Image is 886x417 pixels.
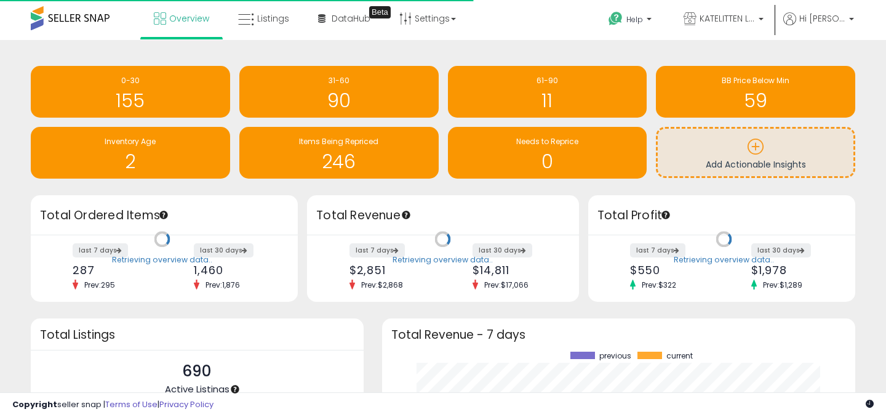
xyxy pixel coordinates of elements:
[239,66,439,118] a: 31-60 90
[369,6,391,18] div: Tooltip anchor
[245,152,433,172] h1: 246
[332,12,370,25] span: DataHub
[121,75,140,86] span: 0-30
[37,91,224,111] h1: 155
[31,127,230,179] a: Inventory Age 2
[656,66,855,118] a: BB Price Below Min 59
[608,11,623,26] i: Get Help
[37,152,224,172] h1: 2
[454,152,641,172] h1: 0
[12,399,214,411] div: seller snap | |
[12,399,57,410] strong: Copyright
[599,2,664,40] a: Help
[722,75,789,86] span: BB Price Below Min
[516,136,578,147] span: Needs to Reprice
[299,136,378,147] span: Items Being Repriced
[448,127,647,179] a: Needs to Reprice 0
[674,254,774,265] div: Retrieving overview data..
[783,12,854,40] a: Hi [PERSON_NAME]
[169,12,209,25] span: Overview
[700,12,755,25] span: KATELITTEN LLC
[448,66,647,118] a: 61-90 11
[454,91,641,111] h1: 11
[245,91,433,111] h1: 90
[658,129,853,176] a: Add Actionable Insights
[31,66,230,118] a: 0-30 155
[662,91,849,111] h1: 59
[257,12,289,25] span: Listings
[537,75,558,86] span: 61-90
[239,127,439,179] a: Items Being Repriced 246
[105,136,156,147] span: Inventory Age
[393,254,493,265] div: Retrieving overview data..
[706,158,806,171] span: Add Actionable Insights
[626,14,643,25] span: Help
[112,254,212,265] div: Retrieving overview data..
[799,12,845,25] span: Hi [PERSON_NAME]
[329,75,349,86] span: 31-60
